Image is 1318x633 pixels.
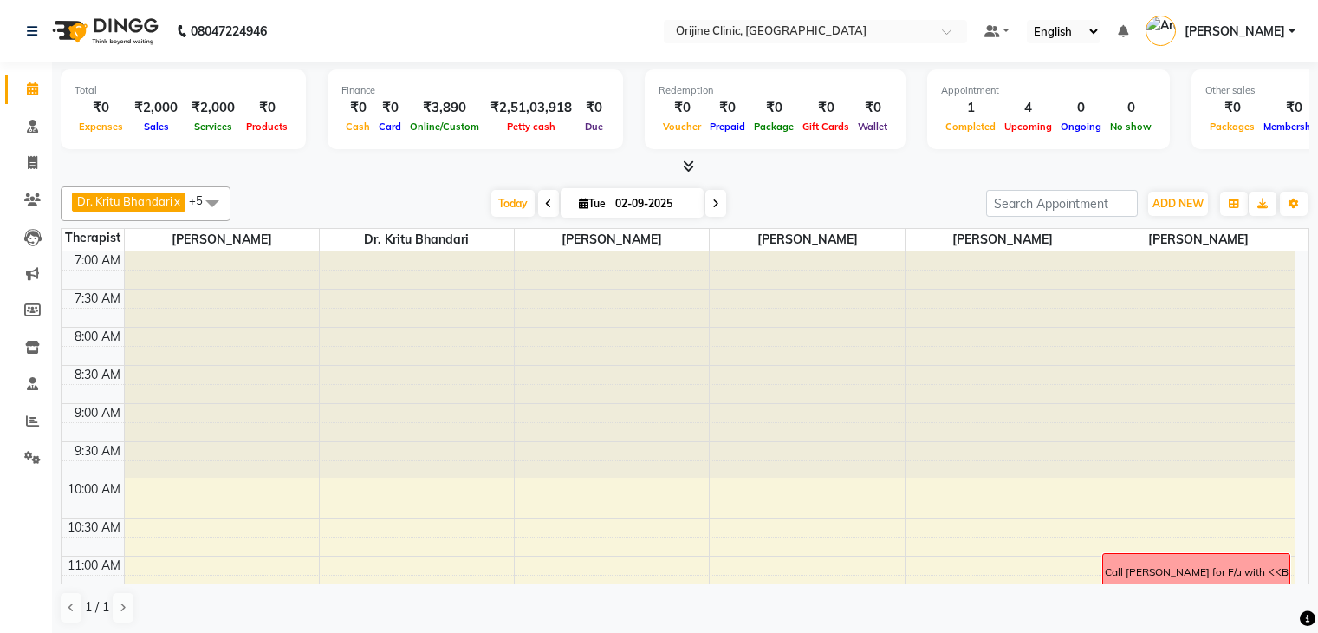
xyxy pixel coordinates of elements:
div: ₹0 [659,98,705,118]
span: Petty cash [503,121,560,133]
button: ADD NEW [1148,192,1208,216]
span: Wallet [854,121,892,133]
span: No show [1106,121,1156,133]
img: Archana Gaikwad [1146,16,1176,46]
div: ₹0 [341,98,374,118]
img: logo [44,7,163,55]
span: Dr. Kritu Bhandari [320,229,514,251]
div: ₹0 [1205,98,1259,118]
span: Completed [941,121,1000,133]
span: Ongoing [1056,121,1106,133]
span: Online/Custom [406,121,484,133]
div: 7:30 AM [71,290,124,308]
div: 10:00 AM [64,480,124,499]
div: ₹0 [242,98,292,118]
div: Call [PERSON_NAME] for F/u with KKB [1105,564,1289,580]
span: [PERSON_NAME] [906,229,1100,251]
div: ₹0 [75,98,127,118]
div: 9:30 AM [71,442,124,460]
span: Tue [575,197,610,210]
span: Prepaid [705,121,750,133]
span: [PERSON_NAME] [515,229,709,251]
span: [PERSON_NAME] [1185,23,1285,41]
div: Therapist [62,229,124,247]
span: Upcoming [1000,121,1056,133]
span: Due [581,121,607,133]
div: 8:00 AM [71,328,124,346]
div: ₹0 [705,98,750,118]
span: Packages [1205,121,1259,133]
div: 9:00 AM [71,404,124,422]
div: Appointment [941,83,1156,98]
div: ₹0 [374,98,406,118]
span: [PERSON_NAME] [125,229,319,251]
input: Search Appointment [986,190,1138,217]
input: 2025-09-02 [610,191,697,217]
span: Today [491,190,535,217]
div: Finance [341,83,609,98]
div: ₹0 [579,98,609,118]
div: ₹2,51,03,918 [484,98,579,118]
span: ADD NEW [1152,197,1204,210]
span: Voucher [659,121,705,133]
span: Sales [140,121,173,133]
div: ₹0 [750,98,798,118]
b: 08047224946 [191,7,267,55]
div: Redemption [659,83,892,98]
div: 11:00 AM [64,557,124,575]
div: ₹0 [798,98,854,118]
span: Gift Cards [798,121,854,133]
span: +5 [189,193,216,207]
div: 0 [1106,98,1156,118]
span: Package [750,121,798,133]
div: 0 [1056,98,1106,118]
div: Total [75,83,292,98]
span: [PERSON_NAME] [1100,229,1295,251]
div: 10:30 AM [64,519,124,537]
div: ₹0 [854,98,892,118]
div: 4 [1000,98,1056,118]
a: x [172,194,180,208]
div: 1 [941,98,1000,118]
span: Services [190,121,237,133]
div: ₹2,000 [185,98,242,118]
span: Cash [341,121,374,133]
span: Dr. Kritu Bhandari [77,194,172,208]
div: ₹2,000 [127,98,185,118]
span: Expenses [75,121,127,133]
div: 8:30 AM [71,366,124,384]
span: Card [374,121,406,133]
div: ₹3,890 [406,98,484,118]
span: Products [242,121,292,133]
div: 7:00 AM [71,251,124,270]
span: [PERSON_NAME] [710,229,904,251]
span: 1 / 1 [85,598,109,617]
